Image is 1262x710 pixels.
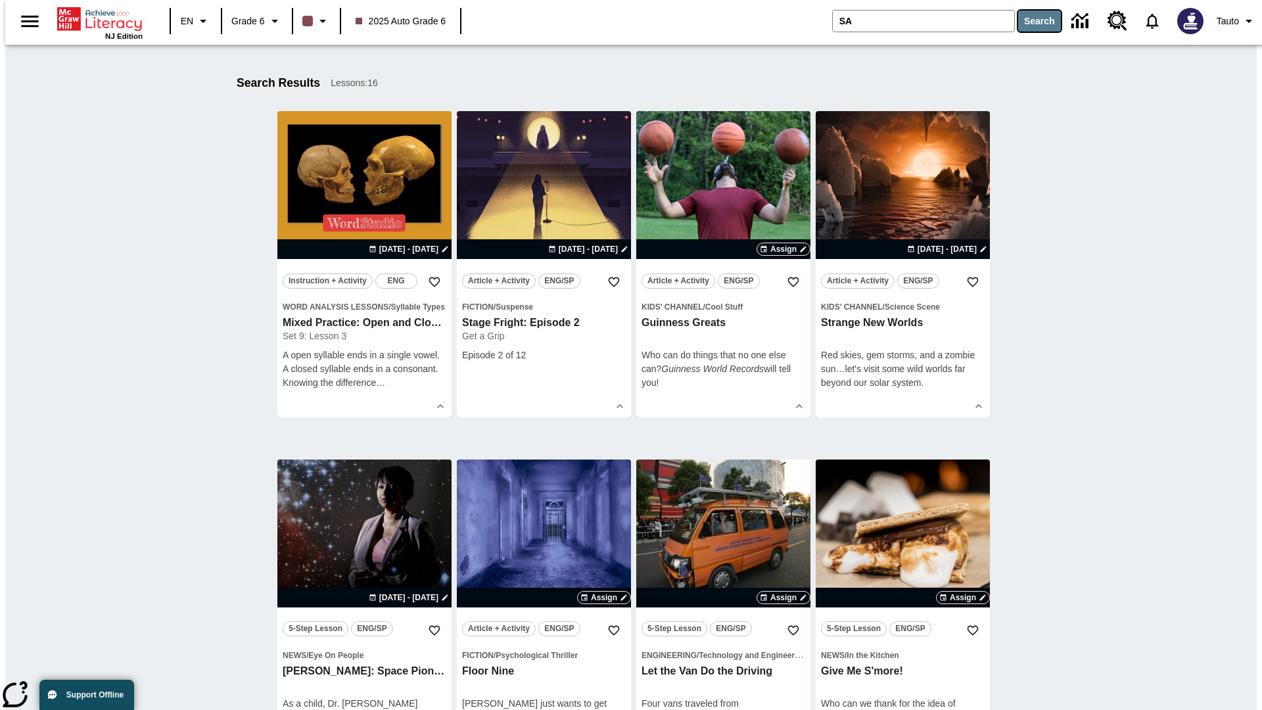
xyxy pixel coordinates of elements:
[642,316,805,330] h3: Guinness Greats
[642,621,707,636] button: 5-Step Lesson
[816,111,990,417] div: lesson details
[423,619,446,642] button: Add to Favorites
[642,273,715,289] button: Article + Activity
[468,274,530,288] span: Article + Activity
[375,273,417,289] button: ENG
[642,651,697,660] span: Engineering
[283,302,388,312] span: Word Analysis Lessons
[66,690,124,699] span: Support Offline
[821,665,985,678] h3: Give Me S'more!
[647,622,701,636] span: 5-Step Lesson
[283,316,446,330] h3: Mixed Practice: Open and Closed Syllables
[885,302,940,312] span: Science Scene
[889,621,931,636] button: ENG/SP
[283,648,446,662] span: Topic: News/Eye On People
[423,270,446,294] button: Add to Favorites
[602,619,626,642] button: Add to Favorites
[1217,14,1239,28] span: Tauto
[283,300,446,314] span: Topic: Word Analysis Lessons/Syllable Types
[462,665,626,678] h3: Floor Nine
[351,621,393,636] button: ENG/SP
[538,621,580,636] button: ENG/SP
[356,14,446,28] span: 2025 Auto Grade 6
[716,622,745,636] span: ENG/SP
[757,243,810,256] button: Assign Choose Dates
[297,9,336,33] button: Class color is dark brown. Change class color
[289,274,367,288] span: Instruction + Activity
[821,273,895,289] button: Article + Activity
[366,592,452,603] button: Oct 09 - Oct 09 Choose Dates
[306,651,308,660] span: /
[821,651,845,660] span: News
[602,270,626,294] button: Add to Favorites
[918,243,977,255] span: [DATE] - [DATE]
[903,274,933,288] span: ENG/SP
[770,243,797,255] span: Assign
[1177,8,1204,34] img: Avatar
[821,300,985,314] span: Topic: Kids' Channel/Science Scene
[1169,4,1211,38] button: Select a new avatar
[821,621,887,636] button: 5-Step Lesson
[821,348,985,390] div: Red skies, gem storms, and a zombie sun…let's visit some wild worlds far beyond our solar system.
[961,619,985,642] button: Add to Favorites
[462,302,494,312] span: Fiction
[462,651,494,660] span: Fiction
[710,621,752,636] button: ENG/SP
[1135,4,1169,38] a: Notifications
[757,591,810,604] button: Assign Choose Dates
[388,302,390,312] span: /
[703,302,705,312] span: /
[181,14,193,28] span: EN
[366,243,452,255] button: Oct 09 - Oct 09 Choose Dates
[283,273,373,289] button: Instruction + Activity
[961,270,985,294] button: Add to Favorites
[371,377,376,388] span: e
[724,274,753,288] span: ENG/SP
[642,300,805,314] span: Topic: Kids' Channel/Cool Stuff
[105,32,143,40] span: NJ Edition
[642,665,805,678] h3: Let the Van Do the Driving
[827,622,881,636] span: 5-Step Lesson
[357,622,386,636] span: ENG/SP
[308,651,363,660] span: Eye On People
[496,651,578,660] span: Psychological Thriller
[1100,3,1135,39] a: Resource Center, Will open in new tab
[283,348,446,390] div: A open syllable ends in a single vowel. A closed syllable ends in a consonant. Knowing the differenc
[462,348,626,362] div: Episode 2 of 12
[610,396,630,416] button: Show Details
[718,273,760,289] button: ENG/SP
[283,651,306,660] span: News
[936,591,990,604] button: Assign Choose Dates
[390,302,444,312] span: Syllable Types
[231,14,265,28] span: Grade 6
[821,648,985,662] span: Topic: News/In the Kitchen
[833,11,1014,32] input: search field
[57,6,143,32] a: Home
[789,396,809,416] button: Show Details
[462,300,626,314] span: Topic: Fiction/Suspense
[705,302,743,312] span: Cool Stuff
[283,621,348,636] button: 5-Step Lesson
[57,5,143,40] div: Home
[544,274,574,288] span: ENG/SP
[277,111,452,417] div: lesson details
[331,76,378,90] span: Lessons : 16
[770,592,797,603] span: Assign
[883,302,885,312] span: /
[544,622,574,636] span: ENG/SP
[895,622,925,636] span: ENG/SP
[642,648,805,662] span: Topic: Engineering/Technology and Engineering
[559,243,618,255] span: [DATE] - [DATE]
[904,243,990,255] button: Aug 24 - Aug 24 Choose Dates
[661,364,764,374] em: Guinness World Records
[462,273,536,289] button: Article + Activity
[642,348,805,390] p: Who can do things that no one else can? will tell you!
[591,592,617,603] span: Assign
[1063,3,1100,39] a: Data Center
[11,2,49,41] button: Open side menu
[642,302,703,312] span: Kids' Channel
[379,243,438,255] span: [DATE] - [DATE]
[496,302,533,312] span: Suspense
[577,591,631,604] button: Assign Choose Dates
[1211,9,1262,33] button: Profile/Settings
